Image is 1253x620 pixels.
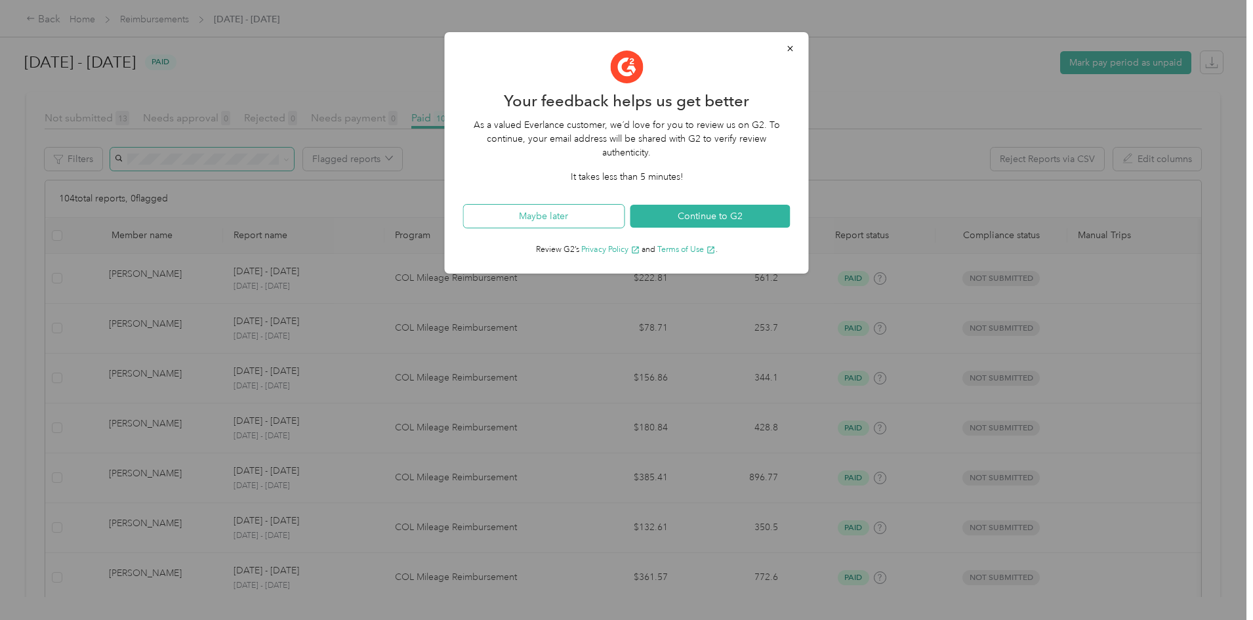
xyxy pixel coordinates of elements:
button: Continue to G2 [630,205,791,228]
p: It takes less than 5 minutes! [571,170,683,184]
h2: Your feedback helps us get better [504,94,749,108]
button: Privacy Policy [581,243,640,255]
p: Review G2’s and . [463,243,791,256]
button: Maybe later [464,205,625,228]
p: As a valued Everlance customer, we´d love for you to review us on G2. To continue, your email add... [463,118,791,159]
button: Terms of Use [657,243,716,255]
iframe: Everlance-gr Chat Button Frame [1180,547,1253,620]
